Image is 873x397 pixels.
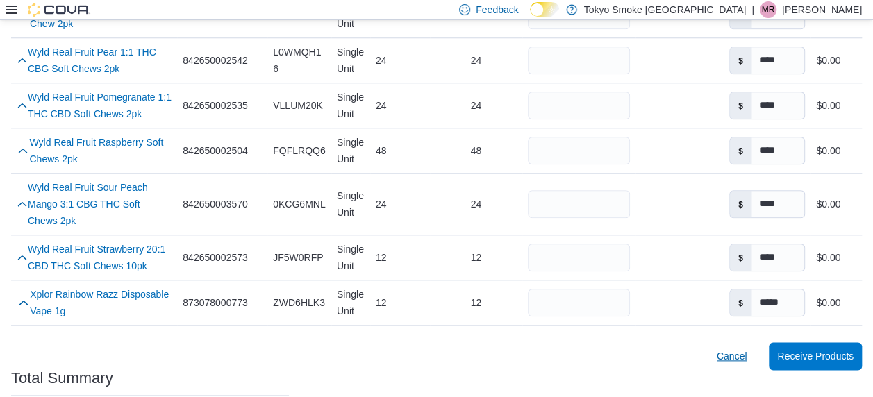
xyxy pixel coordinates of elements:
div: $0.00 [816,249,840,266]
a: Wyld Real Fruit Pomegranate 1:1 THC CBD Soft Chews 2pk [28,89,172,122]
span: JF5W0RFP [273,249,323,266]
div: $0.00 [816,196,840,212]
label: $ [730,137,751,164]
label: $ [730,47,751,74]
p: Tokyo Smoke [GEOGRAPHIC_DATA] [584,1,747,18]
div: 24 [430,190,522,218]
span: VLLUM20K [273,97,323,114]
span: 873078000773 [183,294,247,311]
a: Wyld Real Fruit Raspberry Soft Chews 2pk [29,134,172,167]
label: $ [730,191,751,217]
span: L0WMQH16 [273,44,326,77]
div: 12 [370,289,430,316]
div: Single Unit [331,128,370,173]
img: Cova [28,3,90,17]
div: 24 [430,92,522,119]
span: Receive Products [777,349,854,363]
span: FQFLRQQ6 [273,142,325,159]
div: 12 [370,244,430,271]
div: Single Unit [331,280,370,325]
div: 12 [430,244,522,271]
div: 48 [370,137,430,164]
div: $0.00 [816,294,840,311]
div: Single Unit [331,83,370,128]
span: 842650002542 [183,52,247,69]
div: 24 [370,92,430,119]
div: $0.00 [816,97,840,114]
span: 842650002504 [183,142,247,159]
div: Single Unit [331,235,370,280]
span: ZWD6HLK3 [273,294,325,311]
button: Receive Products [769,342,862,370]
div: Mariana Reimer [760,1,776,18]
div: Single Unit [331,38,370,83]
h3: Total Summary [11,370,113,387]
span: 842650003570 [183,196,247,212]
label: $ [730,289,751,316]
span: Cancel [717,349,747,363]
a: Wyld Real Fruit Pear 1:1 THC CBG Soft Chews 2pk [28,44,172,77]
a: Xplor Rainbow Razz Disposable Vape 1g [30,286,172,319]
div: 24 [370,47,430,74]
p: | [751,1,754,18]
label: $ [730,244,751,271]
a: Wyld Real Fruit Strawberry 20:1 CBD THC Soft Chews 10pk [28,241,172,274]
div: 24 [430,47,522,74]
input: Dark Mode [530,2,559,17]
button: Cancel [711,342,753,370]
div: 24 [370,190,430,218]
span: MR [762,1,775,18]
a: Wyld Real Fruit Sour Peach Mango 3:1 CBG THC Soft Chews 2pk [28,179,172,229]
span: 842650002535 [183,97,247,114]
div: $0.00 [816,142,840,159]
span: Feedback [476,3,518,17]
div: Single Unit [331,182,370,226]
div: 48 [430,137,522,164]
p: [PERSON_NAME] [782,1,862,18]
div: 12 [430,289,522,316]
div: $0.00 [816,52,840,69]
label: $ [730,92,751,119]
span: 0KCG6MNL [273,196,325,212]
span: 842650002573 [183,249,247,266]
